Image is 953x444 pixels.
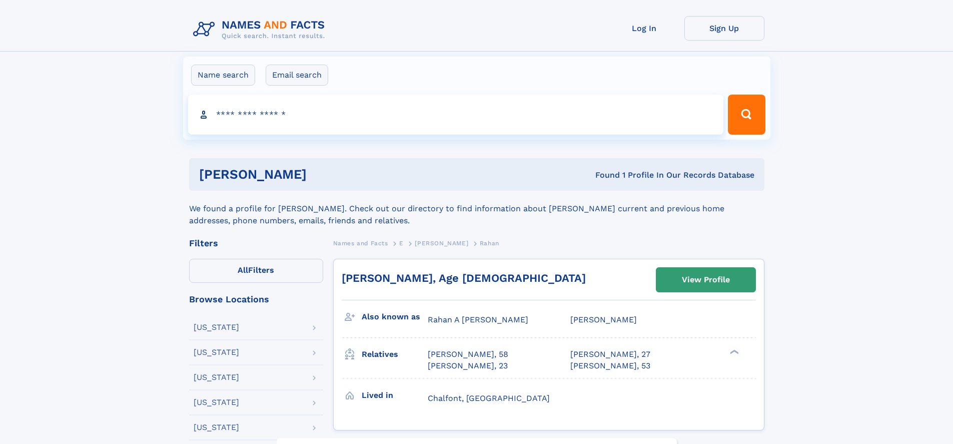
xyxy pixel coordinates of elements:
[415,237,468,249] a: [PERSON_NAME]
[451,170,754,181] div: Found 1 Profile In Our Records Database
[656,268,755,292] a: View Profile
[682,268,730,291] div: View Profile
[189,191,764,227] div: We found a profile for [PERSON_NAME]. Check out our directory to find information about [PERSON_N...
[604,16,684,41] a: Log In
[194,398,239,406] div: [US_STATE]
[189,239,323,248] div: Filters
[399,240,404,247] span: E
[238,265,248,275] span: All
[194,323,239,331] div: [US_STATE]
[189,259,323,283] label: Filters
[191,65,255,86] label: Name search
[570,315,637,324] span: [PERSON_NAME]
[728,95,765,135] button: Search Button
[570,349,650,360] a: [PERSON_NAME], 27
[189,295,323,304] div: Browse Locations
[188,95,724,135] input: search input
[362,346,428,363] h3: Relatives
[194,348,239,356] div: [US_STATE]
[428,360,508,371] a: [PERSON_NAME], 23
[684,16,764,41] a: Sign Up
[480,240,499,247] span: Rahan
[199,168,451,181] h1: [PERSON_NAME]
[727,349,739,355] div: ❯
[362,308,428,325] h3: Also known as
[362,387,428,404] h3: Lived in
[428,393,550,403] span: Chalfont, [GEOGRAPHIC_DATA]
[428,349,508,360] a: [PERSON_NAME], 58
[570,360,650,371] a: [PERSON_NAME], 53
[194,423,239,431] div: [US_STATE]
[342,272,586,284] a: [PERSON_NAME], Age [DEMOGRAPHIC_DATA]
[428,315,528,324] span: Rahan A [PERSON_NAME]
[189,16,333,43] img: Logo Names and Facts
[415,240,468,247] span: [PERSON_NAME]
[399,237,404,249] a: E
[194,373,239,381] div: [US_STATE]
[266,65,328,86] label: Email search
[333,237,388,249] a: Names and Facts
